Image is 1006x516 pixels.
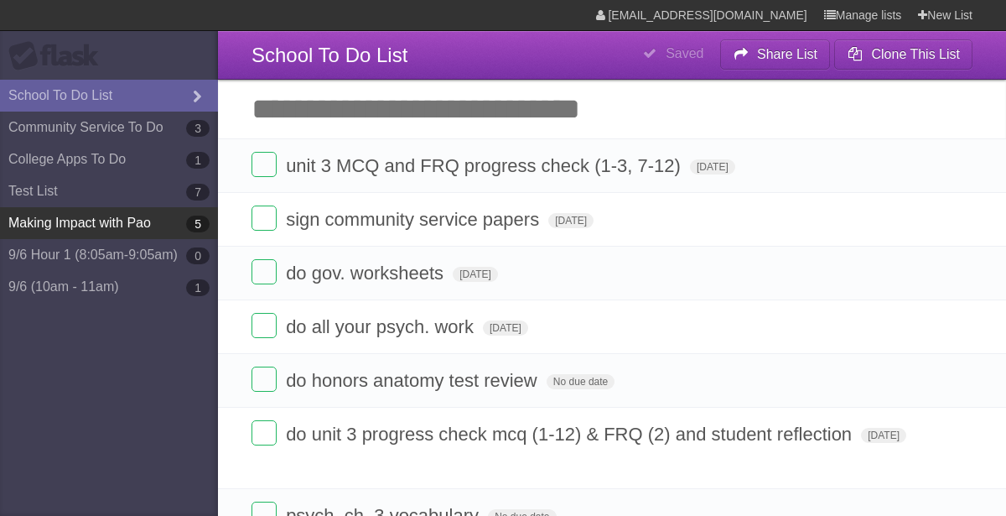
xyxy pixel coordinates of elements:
b: 5 [186,216,210,232]
span: [DATE] [548,213,594,228]
span: [DATE] [453,267,498,282]
span: do all your psych. work [286,316,478,337]
b: Share List [757,47,817,61]
span: sign community service papers [286,209,543,230]
span: No due date [547,374,614,389]
span: [DATE] [483,321,528,336]
label: Done [251,367,277,392]
label: Done [251,259,277,284]
button: Share List [720,39,831,70]
label: Done [251,206,277,231]
b: Clone This List [871,47,960,61]
span: [DATE] [690,159,735,175]
b: 1 [186,279,210,296]
label: Done [251,420,277,446]
span: do gov. worksheets [286,263,448,284]
b: 0 [186,248,210,264]
span: do unit 3 progress check mcq (1-12) & FRQ (2) and student reflection [286,424,856,445]
span: School To Do List [251,44,407,66]
span: do honors anatomy test review [286,370,542,391]
label: Done [251,313,277,338]
b: Saved [666,46,703,60]
b: 1 [186,152,210,169]
b: 3 [186,120,210,137]
span: unit 3 MCQ and FRQ progress check (1-3, 7-12) [286,155,685,176]
label: Done [251,152,277,177]
b: 7 [186,184,210,201]
div: Flask [8,41,109,71]
span: [DATE] [861,428,906,443]
button: Clone This List [834,39,972,70]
